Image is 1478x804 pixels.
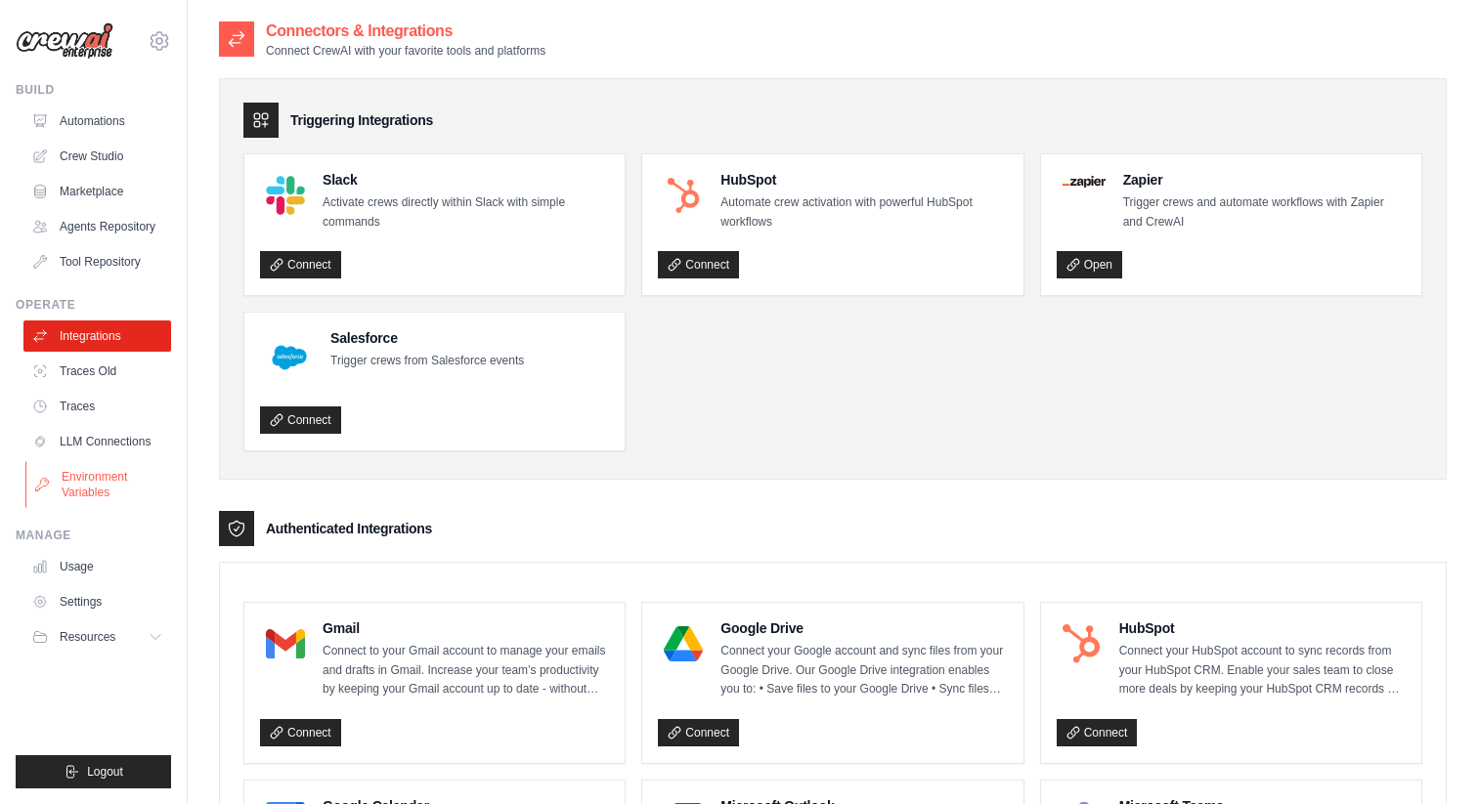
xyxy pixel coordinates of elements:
h4: Google Drive [720,618,1007,638]
img: HubSpot Logo [664,176,703,215]
a: Integrations [23,320,171,352]
a: Usage [23,551,171,582]
p: Activate crews directly within Slack with simple commands [323,193,609,232]
a: LLM Connections [23,426,171,457]
h4: HubSpot [1119,618,1406,638]
h4: Gmail [323,618,609,638]
p: Trigger crews and automate workflows with Zapier and CrewAI [1123,193,1406,232]
a: Connect [1057,719,1138,746]
p: Connect CrewAI with your favorite tools and platforms [266,43,545,59]
img: Gmail Logo [266,624,305,663]
a: Connect [658,251,739,278]
a: Connect [260,719,341,746]
h3: Authenticated Integrations [266,519,432,538]
span: Logout [87,764,123,780]
a: Traces Old [23,356,171,387]
p: Connect your Google account and sync files from your Google Drive. Our Google Drive integration e... [720,642,1007,699]
a: Traces [23,391,171,422]
h4: Zapier [1123,170,1406,190]
a: Crew Studio [23,141,171,172]
a: Connect [260,251,341,278]
h4: Slack [323,170,609,190]
img: Slack Logo [266,176,305,215]
img: Google Drive Logo [664,624,703,663]
a: Connect [260,406,341,434]
a: Environment Variables [25,461,173,508]
div: Build [16,82,171,98]
img: HubSpot Logo [1063,624,1102,663]
a: Automations [23,106,171,137]
p: Connect your HubSpot account to sync records from your HubSpot CRM. Enable your sales team to clo... [1119,642,1406,699]
p: Trigger crews from Salesforce events [330,352,524,371]
button: Resources [23,621,171,653]
div: Manage [16,528,171,543]
button: Logout [16,755,171,788]
div: Operate [16,297,171,313]
p: Connect to your Gmail account to manage your emails and drafts in Gmail. Increase your team’s pro... [323,642,609,699]
img: Zapier Logo [1063,176,1106,188]
a: Agents Repository [23,211,171,242]
img: Salesforce Logo [266,334,313,381]
h4: HubSpot [720,170,1007,190]
a: Open [1057,251,1122,278]
h4: Salesforce [330,328,524,348]
a: Settings [23,586,171,617]
span: Resources [60,629,115,645]
img: Logo [16,22,113,60]
a: Marketplace [23,176,171,207]
h3: Triggering Integrations [290,110,433,130]
a: Connect [658,719,739,746]
h2: Connectors & Integrations [266,20,545,43]
a: Tool Repository [23,246,171,277]
p: Automate crew activation with powerful HubSpot workflows [720,193,1007,232]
